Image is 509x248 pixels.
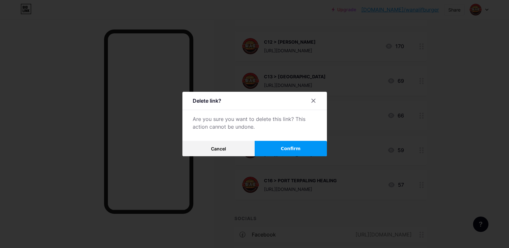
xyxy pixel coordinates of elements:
[255,141,327,156] button: Confirm
[193,115,317,131] div: Are you sure you want to delete this link? This action cannot be undone.
[193,97,221,105] div: Delete link?
[211,146,226,151] span: Cancel
[281,145,301,152] span: Confirm
[182,141,255,156] button: Cancel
